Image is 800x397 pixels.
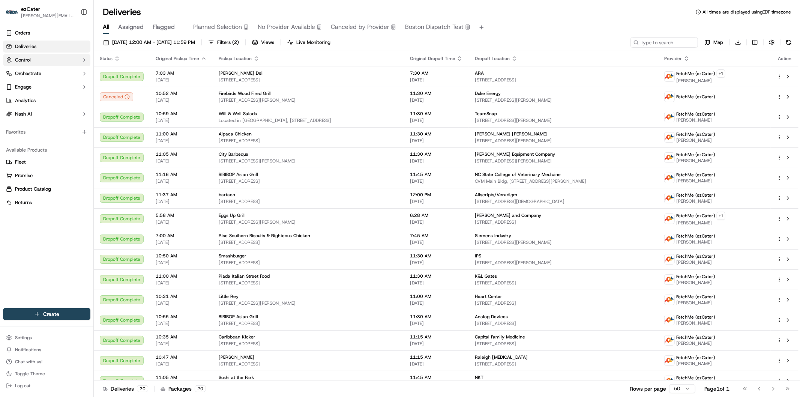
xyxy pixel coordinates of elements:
span: Dropoff Location [475,56,510,62]
span: [STREET_ADDRESS] [219,178,398,184]
button: Returns [3,197,90,209]
span: [DATE] [156,239,207,245]
span: [DATE] [410,77,463,83]
span: [STREET_ADDRESS] [475,320,652,326]
span: [STREET_ADDRESS][PERSON_NAME] [475,260,652,266]
span: [DATE] [156,178,207,184]
span: [PERSON_NAME] [676,259,715,265]
img: 1736555255976-a54dd68f-1ca7-489b-9aae-adbdc363a1c4 [8,72,21,85]
p: Rows per page [630,385,666,392]
span: [DATE] [410,198,463,205]
span: FetchMe (ezCater) [676,294,715,300]
span: [STREET_ADDRESS][PERSON_NAME] [475,97,652,103]
span: NKT [475,374,483,380]
div: 20 [137,385,148,392]
div: 💻 [63,110,69,116]
span: [DATE] [410,341,463,347]
span: [DATE] 12:00 AM - [DATE] 11:59 PM [112,39,195,46]
span: Orders [15,30,30,36]
img: fetchme_logo.png [665,112,674,122]
div: Page 1 of 1 [704,385,729,392]
button: +1 [717,212,725,220]
span: Settings [15,335,32,341]
span: 11:16 AM [156,171,207,177]
span: [PERSON_NAME] [676,280,715,286]
span: [DATE] [156,77,207,83]
span: [PERSON_NAME] [676,137,715,143]
span: 11:30 AM [410,111,463,117]
img: fetchme_logo.png [665,335,674,345]
a: Returns [6,199,87,206]
span: 10:35 AM [156,334,207,340]
span: Chat with us! [15,359,42,365]
button: Views [249,37,278,48]
span: No Provider Available [258,23,315,32]
span: Pylon [75,127,91,133]
img: fetchme_logo.png [665,132,674,142]
p: Welcome 👋 [8,30,137,42]
span: [PERSON_NAME] Deli [219,70,264,76]
span: [DATE] [156,219,207,225]
img: fetchme_logo.png [665,315,674,325]
span: [STREET_ADDRESS] [475,77,652,83]
div: Canceled [100,92,133,101]
span: [STREET_ADDRESS][PERSON_NAME] [475,138,652,144]
span: 11:30 AM [410,314,463,320]
span: [DATE] [410,320,463,326]
span: 11:45 AM [410,374,463,380]
span: [PERSON_NAME] [676,198,715,204]
span: Pickup Location [219,56,252,62]
span: [STREET_ADDRESS] [219,77,398,83]
span: [DATE] [410,239,463,245]
span: Will & Well Salads [219,111,257,117]
button: +1 [717,69,725,78]
span: 10:47 AM [156,354,207,360]
span: [PERSON_NAME] [676,300,715,306]
span: [DATE] [410,158,463,164]
span: Returns [15,199,32,206]
span: [PERSON_NAME] [676,78,725,84]
img: fetchme_logo.png [665,376,674,386]
span: Live Monitoring [296,39,330,46]
a: 💻API Documentation [60,106,123,119]
button: Chat with us! [3,356,90,367]
span: Smashburger [219,253,246,259]
span: [STREET_ADDRESS] [219,198,398,205]
span: [DATE] [410,219,463,225]
span: 10:59 AM [156,111,207,117]
span: [STREET_ADDRESS] [219,239,398,245]
button: [DATE] 12:00 AM - [DATE] 11:59 PM [100,37,198,48]
span: Little Rey [219,293,239,299]
span: Allscripts/Veradigm [475,192,517,198]
span: Engage [15,84,32,90]
span: [PERSON_NAME] [676,117,715,123]
h1: Deliveries [103,6,141,18]
span: Original Pickup Time [156,56,199,62]
span: Original Dropoff Time [410,56,455,62]
img: fetchme_logo.png [665,153,674,162]
span: [DATE] [156,198,207,205]
span: Firebirds Wood Fired Grill [219,90,272,96]
span: bartaco [219,192,235,198]
span: Map [713,39,723,46]
span: 10:52 AM [156,90,207,96]
div: Packages [161,385,206,392]
div: 20 [195,385,206,392]
div: Favorites [3,126,90,138]
span: Piada Italian Street Food [219,273,270,279]
span: Status [100,56,113,62]
span: Analog Devices [475,314,508,320]
input: Got a question? Start typing here... [20,48,135,56]
a: Analytics [3,95,90,107]
span: FetchMe (ezCater) [676,213,715,219]
button: Create [3,308,90,320]
span: Rise Southern Biscuits & Righteous Chicken [219,233,310,239]
span: FetchMe (ezCater) [676,71,715,77]
span: [DATE] [156,260,207,266]
span: Planned Selection [193,23,242,32]
span: [STREET_ADDRESS] [219,138,398,144]
img: fetchme_logo.png [665,214,674,224]
a: 📗Knowledge Base [5,106,60,119]
span: [DATE] [410,178,463,184]
span: [STREET_ADDRESS] [219,361,398,367]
